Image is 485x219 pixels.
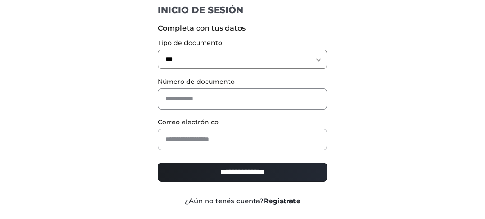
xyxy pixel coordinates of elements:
a: Registrate [264,196,300,205]
label: Correo electrónico [158,118,328,127]
label: Número de documento [158,77,328,87]
label: Completa con tus datos [158,23,328,34]
label: Tipo de documento [158,38,328,48]
div: ¿Aún no tenés cuenta? [151,196,334,206]
h1: INICIO DE SESIÓN [158,4,328,16]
